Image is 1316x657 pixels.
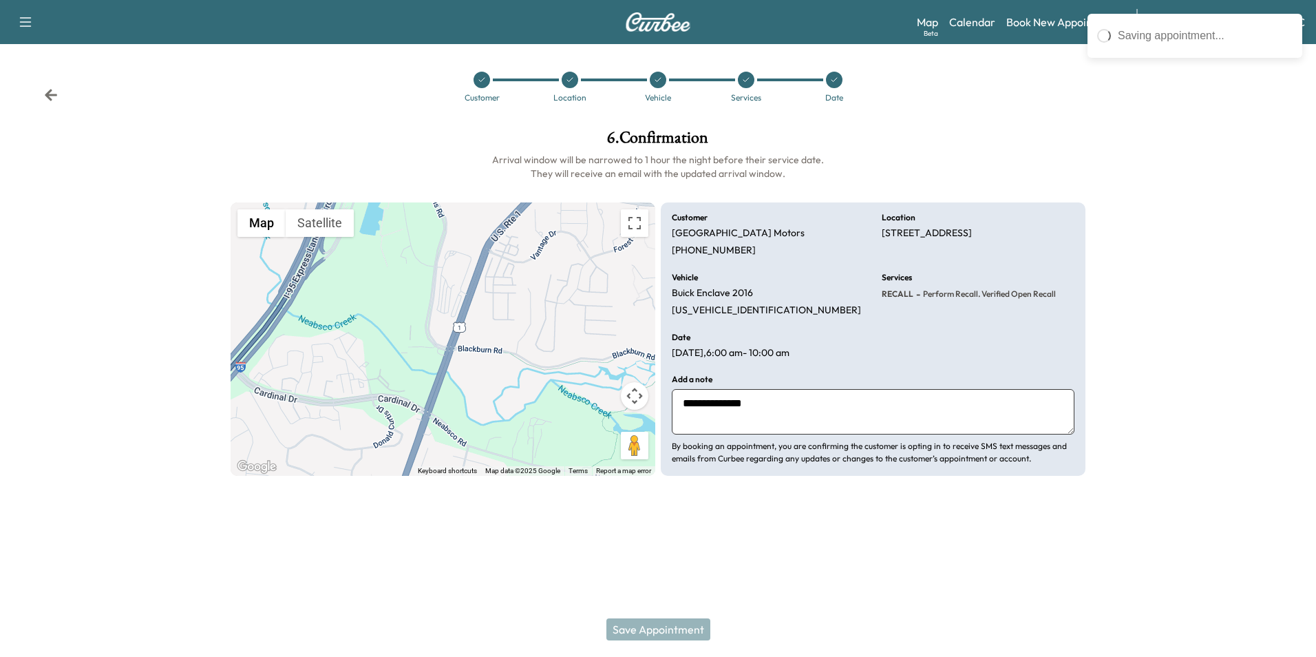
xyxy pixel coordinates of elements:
h6: Add a note [672,375,712,384]
h6: Services [882,273,912,282]
p: [GEOGRAPHIC_DATA] Motors [672,227,805,240]
button: Show satellite imagery [286,209,354,237]
a: MapBeta [917,14,938,30]
div: Services [731,94,761,102]
a: Report a map error [596,467,651,474]
p: Buick Enclave 2016 [672,287,753,300]
span: Map data ©2025 Google [485,467,560,474]
h6: Location [882,213,915,222]
div: Customer [465,94,500,102]
p: By booking an appointment, you are confirming the customer is opting in to receive SMS text messa... [672,440,1074,465]
button: Keyboard shortcuts [418,466,477,476]
div: Back [44,88,58,102]
img: Curbee Logo [625,12,691,32]
h6: Arrival window will be narrowed to 1 hour the night before their service date. They will receive ... [231,153,1086,180]
span: RECALL [882,289,913,300]
div: Vehicle [645,94,671,102]
button: Drag Pegman onto the map to open Street View [621,432,648,459]
button: Show street map [237,209,286,237]
a: Book New Appointment [1006,14,1123,30]
a: Terms (opens in new tab) [569,467,588,474]
button: Map camera controls [621,382,648,410]
div: Location [553,94,586,102]
button: Toggle fullscreen view [621,209,648,237]
a: Calendar [949,14,995,30]
h6: Vehicle [672,273,698,282]
span: - [913,287,920,301]
div: Beta [924,28,938,39]
span: Perform Recall. Verified Open Recall [920,289,1056,300]
div: Saving appointment... [1118,28,1293,44]
p: [STREET_ADDRESS] [882,227,972,240]
img: Google [234,458,279,476]
a: Open this area in Google Maps (opens a new window) [234,458,279,476]
h6: Customer [672,213,708,222]
p: [US_VEHICLE_IDENTIFICATION_NUMBER] [672,304,861,317]
div: Date [825,94,843,102]
h6: Date [672,333,690,342]
p: [DATE] , 6:00 am - 10:00 am [672,347,789,359]
p: [PHONE_NUMBER] [672,244,756,257]
h1: 6 . Confirmation [231,129,1086,153]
